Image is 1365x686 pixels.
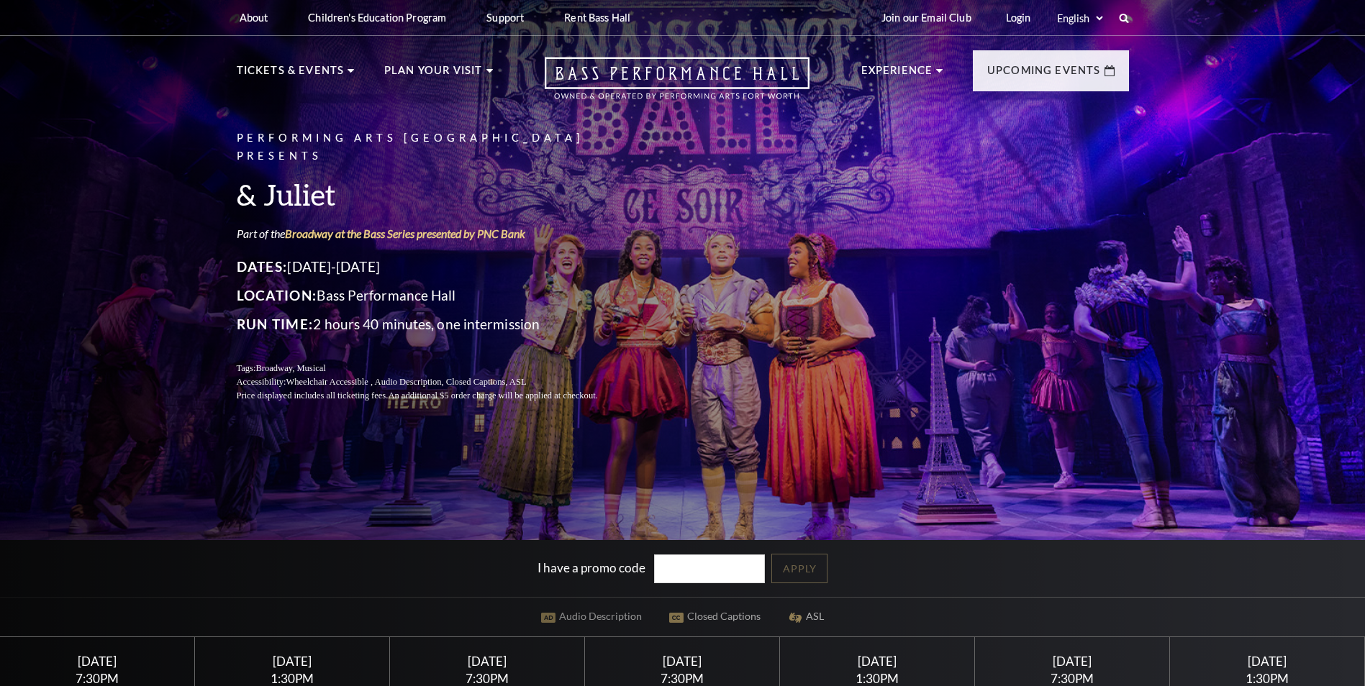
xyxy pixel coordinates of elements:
[237,255,632,278] p: [DATE]-[DATE]
[237,375,632,389] p: Accessibility:
[212,654,373,669] div: [DATE]
[407,672,568,685] div: 7:30PM
[286,377,526,387] span: Wheelchair Accessible , Audio Description, Closed Captions, ASL
[237,389,632,403] p: Price displayed includes all ticketing fees.
[1187,672,1348,685] div: 1:30PM
[237,362,632,375] p: Tags:
[237,226,632,242] p: Part of the
[1054,12,1105,25] select: Select:
[384,62,483,88] p: Plan Your Visit
[388,390,597,401] span: An additional $5 order charge will be applied at checkout.
[538,559,645,575] label: I have a promo code
[992,672,1153,685] div: 7:30PM
[237,284,632,307] p: Bass Performance Hall
[797,672,958,685] div: 1:30PM
[237,62,345,88] p: Tickets & Events
[1187,654,1348,669] div: [DATE]
[240,12,268,24] p: About
[987,62,1101,88] p: Upcoming Events
[861,62,933,88] p: Experience
[797,654,958,669] div: [DATE]
[407,654,568,669] div: [DATE]
[486,12,524,24] p: Support
[17,672,178,685] div: 7:30PM
[237,176,632,213] h3: & Juliet
[237,258,288,275] span: Dates:
[564,12,630,24] p: Rent Bass Hall
[237,313,632,336] p: 2 hours 40 minutes, one intermission
[992,654,1153,669] div: [DATE]
[212,672,373,685] div: 1:30PM
[308,12,446,24] p: Children's Education Program
[602,672,763,685] div: 7:30PM
[17,654,178,669] div: [DATE]
[285,227,525,240] a: Broadway at the Bass Series presented by PNC Bank
[237,129,632,165] p: Performing Arts [GEOGRAPHIC_DATA] Presents
[602,654,763,669] div: [DATE]
[237,287,317,303] span: Location:
[237,316,314,332] span: Run Time:
[255,363,325,373] span: Broadway, Musical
